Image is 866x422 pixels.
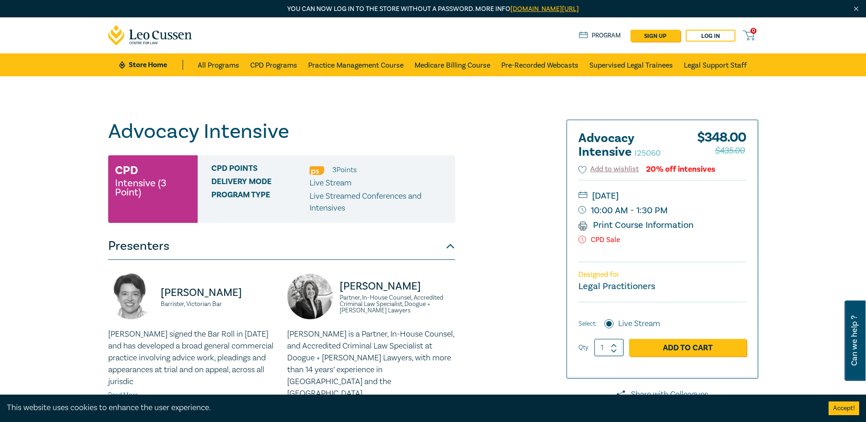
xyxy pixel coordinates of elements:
[161,301,276,307] small: Barrister, Victorian Bar
[332,164,357,176] li: 3 Point s
[629,339,746,356] a: Add to Cart
[630,30,680,42] a: sign up
[287,274,333,319] img: https://s3.ap-southeast-2.amazonaws.com/leo-cussen-store-production-content/Contacts/Sophie%20Par...
[578,236,746,244] p: CPD Sale
[501,53,578,76] a: Pre-Recorded Webcasts
[115,162,138,179] h3: CPD
[415,53,490,76] a: Medicare Billing Course
[594,339,624,356] input: 1
[211,177,310,189] span: Delivery Mode
[697,132,746,164] div: $ 348.00
[635,148,661,158] small: I25060
[161,285,276,300] p: [PERSON_NAME]
[211,190,310,214] span: Program type
[578,164,639,174] button: Add to wishlist
[578,319,597,329] span: Select:
[578,189,746,203] small: [DATE]
[715,143,745,158] span: $435.00
[108,4,758,14] p: You can now log in to the store without a password. More info
[108,391,138,399] a: Read More
[340,279,455,294] p: [PERSON_NAME]
[510,5,579,13] a: [DOMAIN_NAME][URL]
[108,120,455,143] h1: Advocacy Intensive
[578,280,655,292] small: Legal Practitioners
[646,165,715,174] div: 20% off intensives
[250,53,297,76] a: CPD Programs
[287,328,455,400] p: [PERSON_NAME] is a Partner, In-House Counsel, and Accredited Criminal Law Specialist at Doogue + ...
[578,343,588,353] label: Qty
[7,402,815,414] div: This website uses cookies to enhance the user experience.
[310,190,448,214] p: Live Streamed Conferences and Intensives
[198,53,239,76] a: All Programs
[579,31,621,41] a: Program
[211,164,310,176] span: CPD Points
[310,178,352,188] span: Live Stream
[852,5,860,13] img: Close
[567,389,758,401] a: Share with Colleagues
[578,219,694,231] a: Print Course Information
[115,179,191,197] small: Intensive (3 Point)
[829,401,859,415] button: Accept cookies
[850,306,859,375] span: Can we help ?
[340,295,455,314] small: Partner, In-House Counsel, Accredited Criminal Law Specialist, Doogue + [PERSON_NAME] Lawyers
[578,132,679,159] h2: Advocacy Intensive
[589,53,673,76] a: Supervised Legal Trainees
[108,274,154,319] img: https://s3.ap-southeast-2.amazonaws.com/leo-cussen-store-production-content/Contacts/Kate%20Ander...
[578,270,746,279] p: Designed for
[578,203,746,218] small: 10:00 AM - 1:30 PM
[308,53,404,76] a: Practice Management Course
[108,328,276,388] p: [PERSON_NAME] signed the Bar Roll in [DATE] and has developed a broad general commercial practice...
[686,30,735,42] a: Log in
[310,166,324,175] img: Professional Skills
[618,318,660,330] label: Live Stream
[751,28,756,34] span: 0
[684,53,747,76] a: Legal Support Staff
[108,232,455,260] button: Presenters
[119,60,183,70] a: Store Home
